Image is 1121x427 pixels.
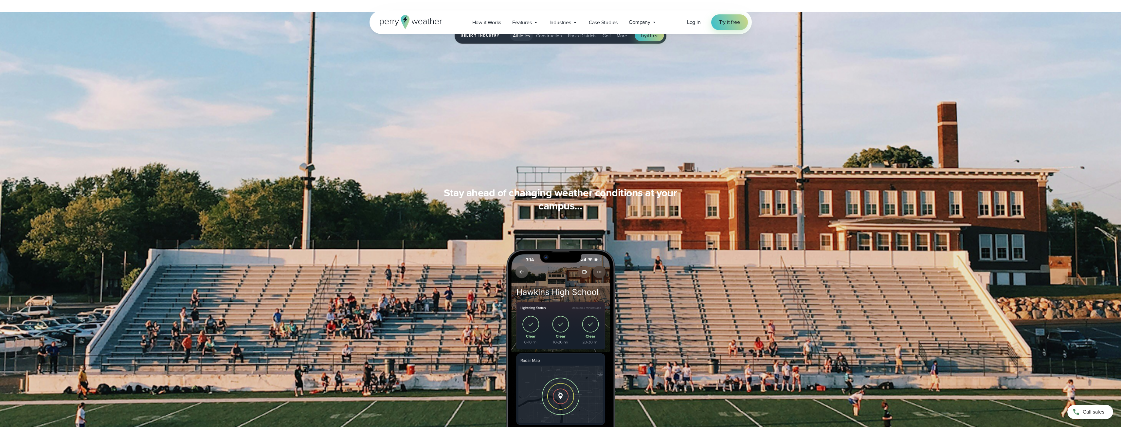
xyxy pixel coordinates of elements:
span: Golf [603,32,611,39]
span: Company [629,18,650,26]
span: Try free [640,32,659,40]
span: Select Industry [461,32,505,40]
button: Parks Districts [565,30,599,41]
span: Case Studies [589,19,618,27]
a: Case Studies [583,16,624,29]
h3: Stay ahead of changing weather conditions at your campus… [435,186,686,212]
button: More [614,30,630,41]
a: Call sales [1067,405,1113,419]
span: Try it free [719,18,740,26]
a: Try it free [711,14,748,30]
a: How it Works [467,16,507,29]
button: Golf [600,30,613,41]
span: Features [512,19,532,27]
span: Industries [550,19,571,27]
span: Construction [536,32,562,39]
a: Tryitfree [635,30,664,41]
button: Athletics [510,30,533,41]
a: Log in [687,18,701,26]
span: How it Works [472,19,501,27]
span: it [647,32,650,39]
span: Athletics [513,32,530,39]
span: Call sales [1083,408,1104,416]
button: Construction [533,30,565,41]
span: Parks Districts [568,32,597,39]
span: More [617,32,627,39]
